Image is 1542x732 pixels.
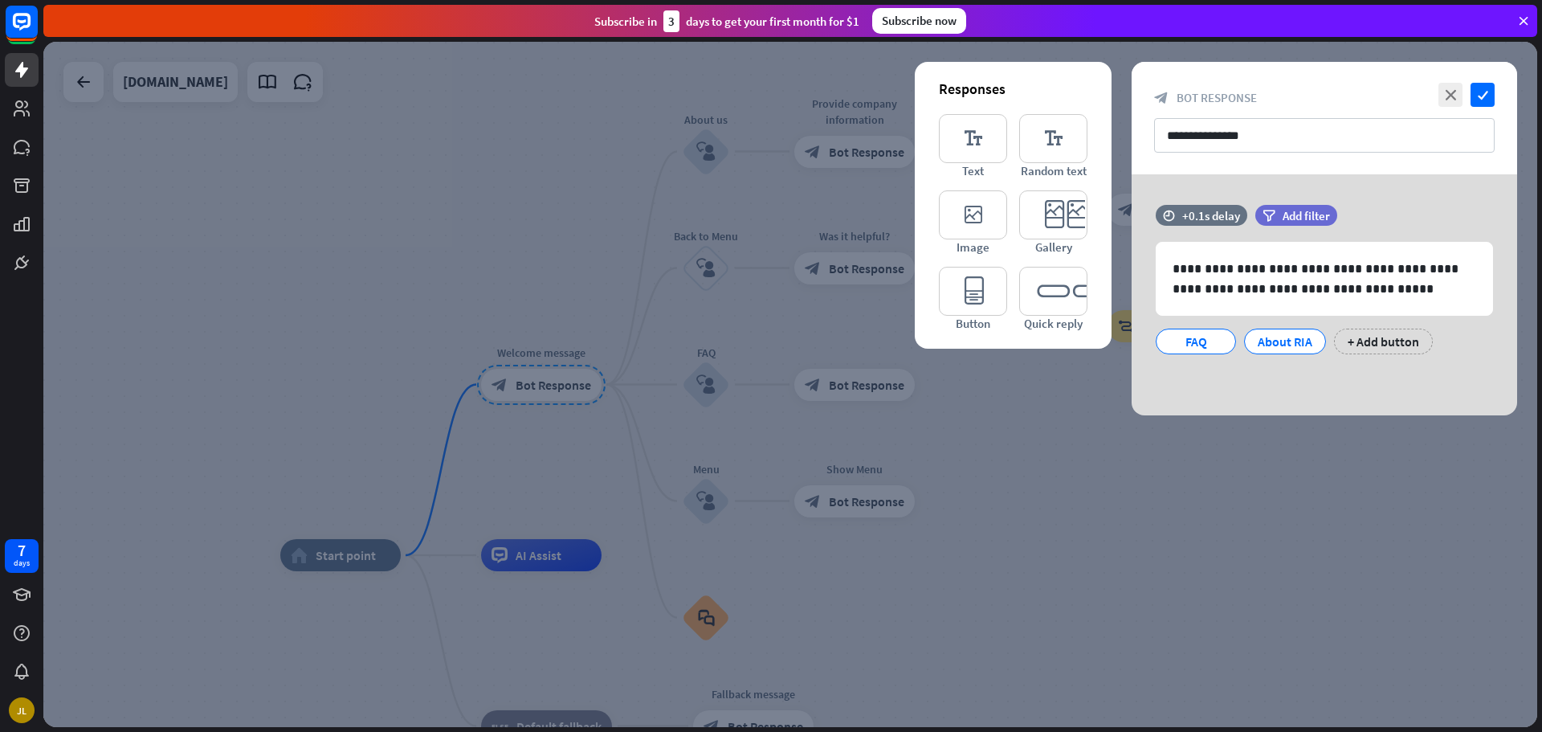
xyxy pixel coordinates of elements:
i: block_bot_response [1154,91,1169,105]
i: close [1438,83,1462,107]
div: About RIA [1258,329,1312,354]
span: Add filter [1283,208,1330,223]
span: Bot Response [1177,90,1257,105]
div: Subscribe now [872,8,966,34]
a: 7 days [5,539,39,573]
div: +0.1s delay [1182,208,1240,223]
div: FAQ [1169,329,1222,354]
button: Open LiveChat chat widget [13,6,61,55]
div: + Add button [1334,329,1433,354]
i: time [1163,210,1175,221]
div: JL [9,697,35,723]
div: 7 [18,543,26,558]
i: filter [1263,210,1275,222]
div: Subscribe in days to get your first month for $1 [594,10,859,32]
div: days [14,558,30,569]
i: check [1471,83,1495,107]
div: 3 [663,10,679,32]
